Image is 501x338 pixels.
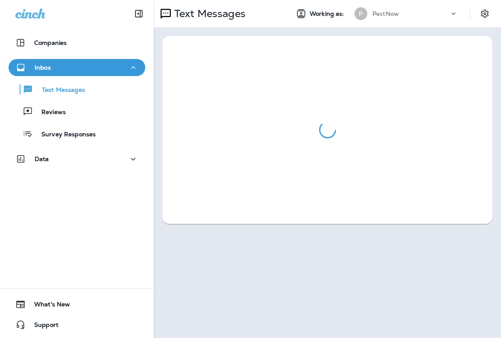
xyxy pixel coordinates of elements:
button: Support [9,316,145,333]
p: PestNow [372,10,399,17]
p: Text Messages [171,7,246,20]
p: Inbox [35,64,51,71]
span: What's New [26,301,70,311]
button: Companies [9,34,145,51]
p: Companies [34,39,67,46]
p: Survey Responses [33,131,96,139]
button: Inbox [9,59,145,76]
button: Collapse Sidebar [127,5,151,22]
p: Reviews [33,109,66,117]
p: Data [35,156,49,162]
button: What's New [9,296,145,313]
button: Survey Responses [9,125,145,143]
button: Settings [477,6,492,21]
div: P [355,7,367,20]
button: Reviews [9,103,145,121]
button: Data [9,150,145,168]
p: Text Messages [33,86,85,94]
button: Text Messages [9,80,145,98]
span: Support [26,321,59,332]
span: Working as: [310,10,346,18]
